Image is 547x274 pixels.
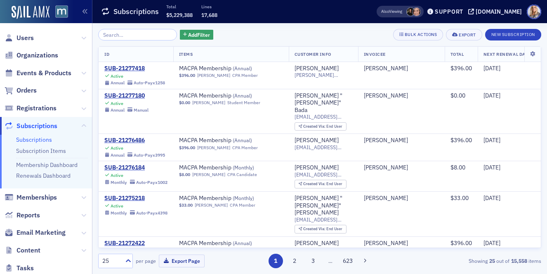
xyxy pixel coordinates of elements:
[179,92,283,100] span: MACPA Membership
[341,254,355,268] button: 623
[134,107,149,113] div: Manual
[364,195,408,202] a: [PERSON_NAME]
[104,195,167,202] a: SUB-21275218
[17,69,71,78] span: Events & Products
[111,173,123,178] div: Active
[446,29,482,41] button: Export
[195,203,228,208] a: [PERSON_NAME]
[295,247,352,253] span: [EMAIL_ADDRESS][DOMAIN_NAME]
[179,195,283,202] span: MACPA Membership
[50,5,68,19] a: View Homepage
[179,100,190,105] span: $0.00
[111,145,123,151] div: Active
[180,30,214,40] button: AddFilter
[5,211,40,220] a: Reports
[179,137,283,144] a: MACPA Membership (Annual)
[5,104,57,113] a: Registrations
[364,92,408,100] div: [PERSON_NAME]
[17,211,40,220] span: Reports
[364,65,408,72] a: [PERSON_NAME]
[509,257,528,264] strong: 15,558
[17,104,57,113] span: Registrations
[364,164,408,172] a: [PERSON_NAME]
[450,136,472,144] span: $396.00
[5,86,37,95] a: Orders
[17,228,66,237] span: Email Marketing
[364,137,439,144] span: Emily Fox
[98,29,177,41] input: Search…
[104,137,165,144] div: SUB-21276486
[364,65,439,72] span: Carl Francioli
[16,136,52,143] a: Subscriptions
[483,194,500,202] span: [DATE]
[232,145,258,150] div: CPA Member
[450,194,469,202] span: $33.00
[5,51,58,60] a: Organizations
[233,164,254,171] span: ( Monthly )
[16,147,66,155] a: Subscription Items
[104,92,149,100] div: SUB-21277180
[295,164,339,172] a: [PERSON_NAME]
[17,51,58,60] span: Organizations
[5,69,71,78] a: Events & Products
[527,5,541,19] span: Profile
[295,65,339,72] a: [PERSON_NAME]
[295,51,331,57] span: Customer Info
[111,203,123,209] div: Active
[450,239,472,247] span: $396.00
[488,257,496,264] strong: 25
[197,145,230,150] a: [PERSON_NAME]
[5,246,40,255] a: Content
[55,5,68,18] img: SailAMX
[364,137,408,144] a: [PERSON_NAME]
[306,254,321,268] button: 3
[12,6,50,19] img: SailAMX
[134,80,165,86] div: Auto-Pay x1258
[17,193,57,202] span: Memberships
[104,164,167,172] a: SUB-21276184
[364,92,439,100] span: Ariel Bada
[295,137,339,144] a: [PERSON_NAME]
[197,73,230,78] a: [PERSON_NAME]
[233,65,252,71] span: ( Annual )
[111,101,123,106] div: Active
[485,30,541,38] a: New Subscription
[406,7,415,16] span: Lauren McDonough
[364,240,439,247] span: Michael Furey
[104,51,109,57] span: ID
[179,145,195,150] span: $396.00
[295,114,352,120] span: [EMAIL_ADDRESS][DOMAIN_NAME]
[104,65,165,72] a: SUB-21277418
[364,51,386,57] span: Invoicee
[303,226,326,231] span: Created Via :
[393,29,443,41] button: Bulk Actions
[295,195,352,217] div: [PERSON_NAME] "[PERSON_NAME]" [PERSON_NAME]
[179,172,190,177] span: $8.00
[303,124,342,129] div: End User
[136,257,156,264] label: per page
[16,161,78,169] a: Membership Dashboard
[5,193,57,202] a: Memberships
[179,240,283,247] span: MACPA Membership
[295,217,352,223] span: [EMAIL_ADDRESS][DOMAIN_NAME]
[295,144,352,150] span: [EMAIL_ADDRESS][DOMAIN_NAME]
[303,181,326,186] span: Created Via :
[5,264,34,273] a: Tasks
[483,136,500,144] span: [DATE]
[295,180,347,188] div: Created Via: End User
[381,9,389,14] div: Also
[192,100,225,105] a: [PERSON_NAME]
[201,12,217,18] span: 17,688
[295,92,352,114] a: [PERSON_NAME] "[PERSON_NAME]" Bada
[230,203,255,208] div: CPA Member
[364,240,408,247] div: [PERSON_NAME]
[111,152,125,158] div: Annual
[179,65,283,72] span: MACPA Membership
[5,122,57,131] a: Subscriptions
